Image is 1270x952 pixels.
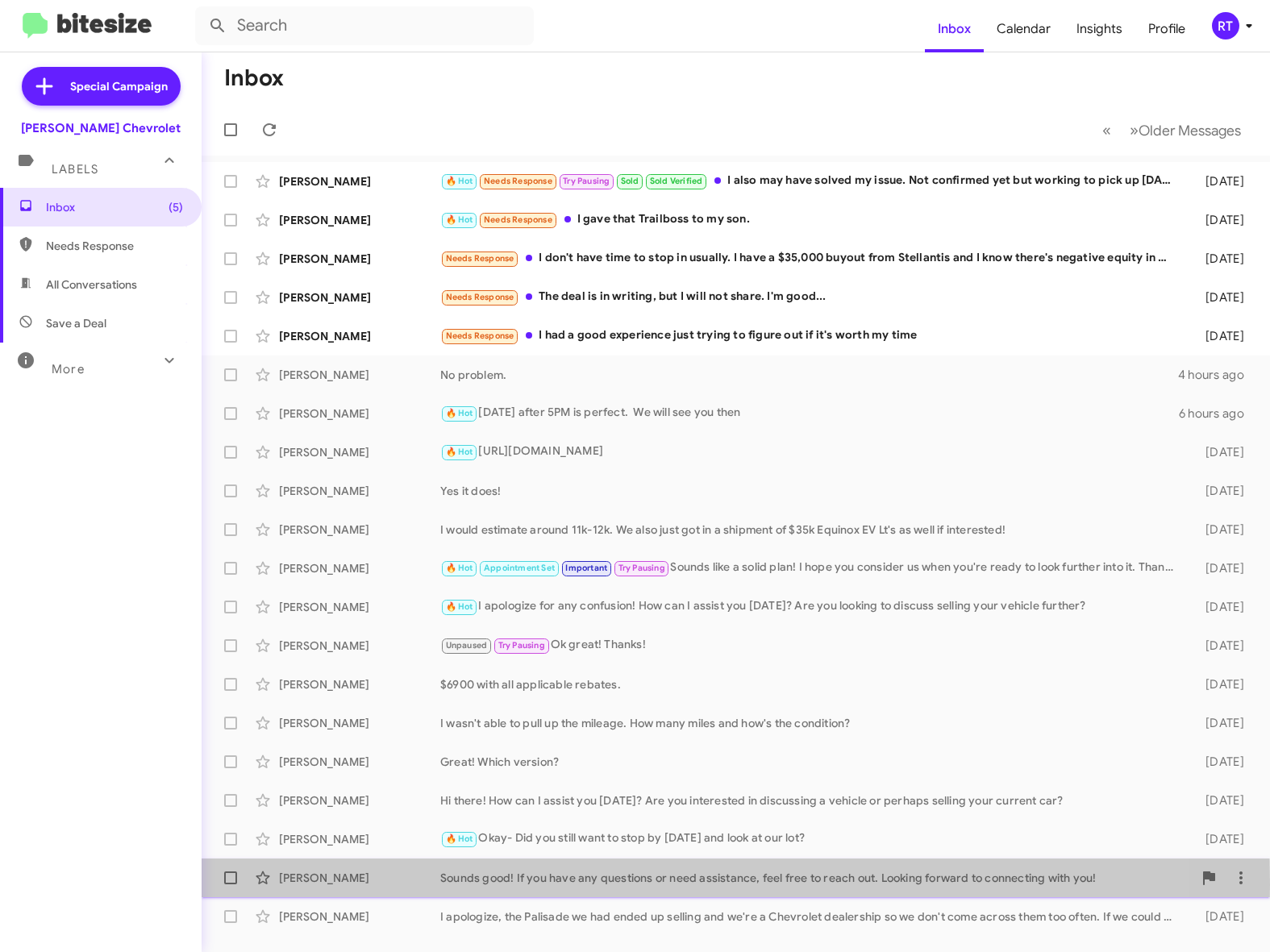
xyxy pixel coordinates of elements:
div: Okay- Did you still want to stop by [DATE] and look at our lot? [440,829,1185,848]
div: [DATE] [1185,676,1257,692]
div: [DATE] [1185,522,1257,538]
div: I gave that Trailboss to my son. [440,210,1185,229]
div: [PERSON_NAME] [279,792,440,809]
span: 🔥 Hot [446,447,473,457]
span: Try Pausing [618,563,665,573]
button: Next [1120,114,1251,147]
span: Save a Deal [46,315,106,331]
span: 🔥 Hot [446,601,473,612]
div: [DATE] [1185,831,1257,847]
div: [PERSON_NAME] [279,444,440,460]
span: Needs Response [46,238,183,254]
span: Needs Response [446,292,514,302]
nav: Page navigation example [1093,114,1251,147]
div: [PERSON_NAME] [279,831,440,847]
div: I don't have time to stop in usually. I have a $35,000 buyout from Stellantis and I know there's ... [440,249,1185,268]
div: [URL][DOMAIN_NAME] [440,443,1185,461]
div: I would estimate around 11k-12k. We also just got in a shipment of $35k Equinox EV Lt's as well i... [440,522,1185,538]
div: [PERSON_NAME] [279,638,440,654]
span: Unpaused [446,640,488,651]
span: Older Messages [1139,122,1241,139]
span: Needs Response [446,253,514,264]
div: 4 hours ago [1178,367,1257,383]
div: [PERSON_NAME] [279,251,440,267]
span: Sold Verified [650,176,703,186]
div: [DATE] [1185,483,1257,499]
div: [PERSON_NAME] [279,289,440,306]
div: [PERSON_NAME] [279,405,440,422]
div: [DATE] [1185,638,1257,654]
span: Labels [52,162,98,177]
span: Sold [621,176,639,186]
a: Special Campaign [22,67,181,106]
div: [PERSON_NAME] [279,560,440,576]
a: Inbox [925,6,984,52]
div: [PERSON_NAME] [279,483,440,499]
span: Inbox [46,199,183,215]
span: « [1102,120,1111,140]
a: Insights [1064,6,1135,52]
span: Needs Response [484,176,552,186]
div: [PERSON_NAME] Chevrolet [21,120,181,136]
div: I wasn't able to pull up the mileage. How many miles and how's the condition? [440,715,1185,731]
div: [DATE] [1185,328,1257,344]
span: 🔥 Hot [446,408,473,418]
div: I had a good experience just trying to figure out if it's worth my time [440,326,1185,345]
span: Needs Response [484,214,552,225]
span: Try Pausing [563,176,610,186]
a: Profile [1135,6,1198,52]
div: [PERSON_NAME] [279,908,440,925]
div: [PERSON_NAME] [279,715,440,731]
div: RT [1212,12,1239,39]
div: [DATE] [1185,444,1257,460]
span: » [1130,120,1139,140]
div: [DATE] [1185,560,1257,576]
input: Search [195,6,534,45]
div: No problem. [440,367,1178,383]
div: Yes it does! [440,483,1185,499]
div: I apologize, the Palisade we had ended up selling and we're a Chevrolet dealership so we don't co... [440,908,1185,925]
span: (5) [169,199,183,215]
div: [PERSON_NAME] [279,173,440,189]
div: [PERSON_NAME] [279,328,440,344]
div: [PERSON_NAME] [279,676,440,692]
div: [PERSON_NAME] [279,754,440,770]
div: [PERSON_NAME] [279,599,440,615]
div: [PERSON_NAME] [279,522,440,538]
div: $6900 with all applicable rebates. [440,676,1185,692]
span: More [52,362,85,376]
span: Appointment Set [484,563,555,573]
span: Try Pausing [498,640,545,651]
div: [DATE] [1185,792,1257,809]
div: [DATE] [1185,908,1257,925]
span: All Conversations [46,276,137,293]
div: [DATE] [1185,715,1257,731]
div: [DATE] [1185,251,1257,267]
div: I also may have solved my issue. Not confirmed yet but working to pick up [DATE] morning. Let me ... [440,172,1185,190]
span: Special Campaign [70,78,168,94]
div: [DATE] after 5PM is perfect. We will see you then [440,404,1179,422]
div: [DATE] [1185,173,1257,189]
div: [PERSON_NAME] [279,367,440,383]
button: Previous [1093,114,1121,147]
div: I apologize for any confusion! How can I assist you [DATE]? Are you looking to discuss selling yo... [440,597,1185,616]
div: [DATE] [1185,289,1257,306]
div: [DATE] [1185,754,1257,770]
span: 🔥 Hot [446,176,473,186]
span: 🔥 Hot [446,214,473,225]
div: Ok great! Thanks! [440,636,1185,655]
div: [DATE] [1185,599,1257,615]
span: 🔥 Hot [446,834,473,844]
div: [PERSON_NAME] [279,212,440,228]
div: Hi there! How can I assist you [DATE]? Are you interested in discussing a vehicle or perhaps sell... [440,792,1185,809]
div: 6 hours ago [1179,405,1257,422]
span: Important [565,563,607,573]
div: [PERSON_NAME] [279,870,440,886]
div: Great! Which version? [440,754,1185,770]
div: Sounds like a solid plan! I hope you consider us when you're ready to look further into it. Thank... [440,559,1185,577]
a: Calendar [984,6,1064,52]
